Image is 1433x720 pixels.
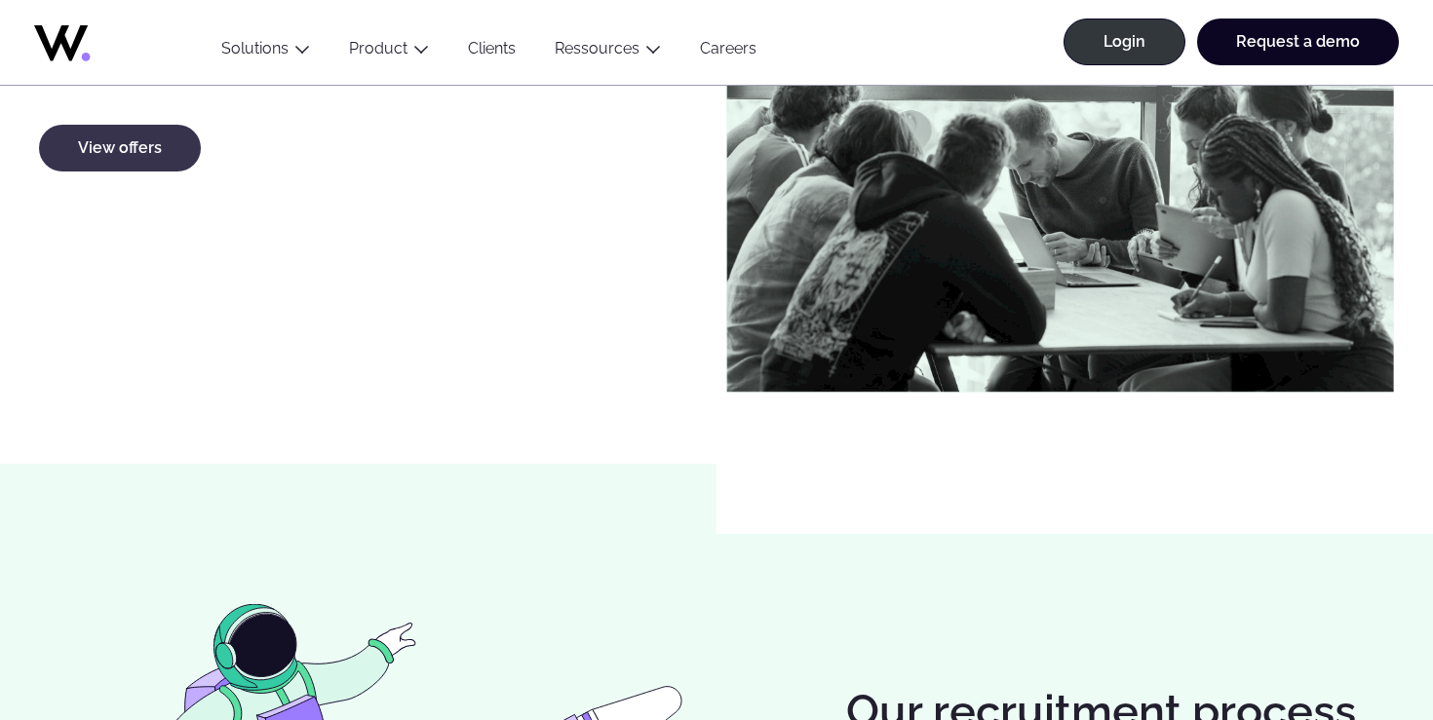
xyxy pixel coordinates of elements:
[448,39,535,65] a: Clients
[1197,19,1399,65] a: Request a demo
[349,39,407,57] a: Product
[680,39,776,65] a: Careers
[329,39,448,65] button: Product
[1064,19,1185,65] a: Login
[39,125,201,171] a: View offers
[535,39,680,65] button: Ressources
[1304,591,1406,693] iframe: Chatbot
[202,39,329,65] button: Solutions
[555,39,639,57] a: Ressources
